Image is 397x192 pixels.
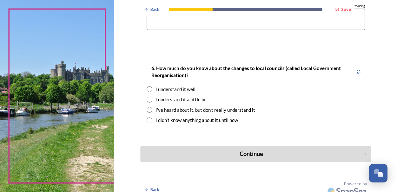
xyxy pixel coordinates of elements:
div: I understand it a little bit [155,96,207,103]
div: I've heard about it, but don't really understand it [155,106,255,114]
div: I understand it well [155,86,195,93]
span: Back [150,6,159,12]
button: Open Chat [369,164,387,182]
div: I didn't know anything about it until now [155,117,238,124]
div: Continue [144,150,359,158]
strong: 6. How much do you know about the changes to local councils (called Local Government Reorganisati... [151,65,342,78]
strong: Save [341,6,351,12]
span: Powered by [344,181,367,187]
button: Continue [140,146,371,162]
